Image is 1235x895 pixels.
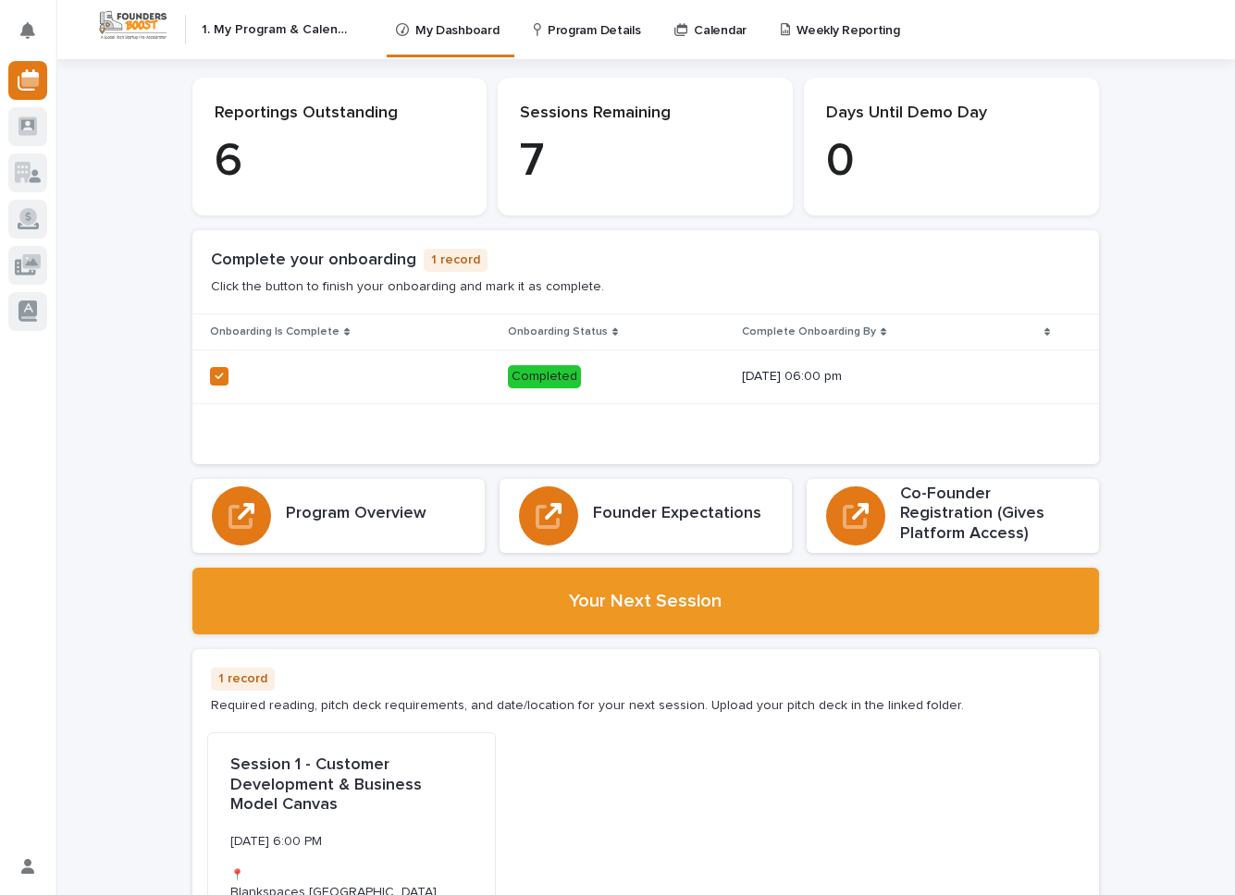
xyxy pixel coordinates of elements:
[215,134,465,190] p: 6
[230,834,474,850] p: [DATE] 6:00 PM
[742,369,973,385] p: [DATE] 06:00 pm
[826,104,1077,124] p: Days Until Demo Day
[230,868,474,883] h3: 📍
[97,8,169,43] img: Workspace Logo
[826,134,1077,190] p: 0
[593,504,761,524] h3: Founder Expectations
[23,22,47,52] div: Notifications
[211,251,416,271] h1: Complete your onboarding
[211,668,275,691] p: 1 record
[211,698,964,714] p: Required reading, pitch deck requirements, and date/location for your next session. Upload your p...
[210,322,340,342] p: Onboarding Is Complete
[286,504,426,524] h3: Program Overview
[215,104,465,124] p: Reportings Outstanding
[900,484,1080,545] h3: Co-Founder Registration (Gives Platform Access)
[807,479,1099,554] a: Co-Founder Registration (Gives Platform Access)
[202,22,352,38] h2: 1. My Program & Calendar
[508,322,608,342] p: Onboarding Status
[508,365,581,388] div: Completed
[192,479,485,554] a: Program Overview
[211,279,604,295] p: Click the button to finish your onboarding and mark it as complete.
[230,755,474,815] p: Session 1 - Customer Development & Business Model Canvas
[500,479,792,554] a: Founder Expectations
[520,134,771,190] p: 7
[8,11,47,50] button: Notifications
[520,104,771,124] p: Sessions Remaining
[424,249,488,272] p: 1 record
[742,322,876,342] p: Complete Onboarding By
[192,349,1099,403] tr: Completed[DATE] 06:00 pm
[569,590,722,612] h2: Your Next Session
